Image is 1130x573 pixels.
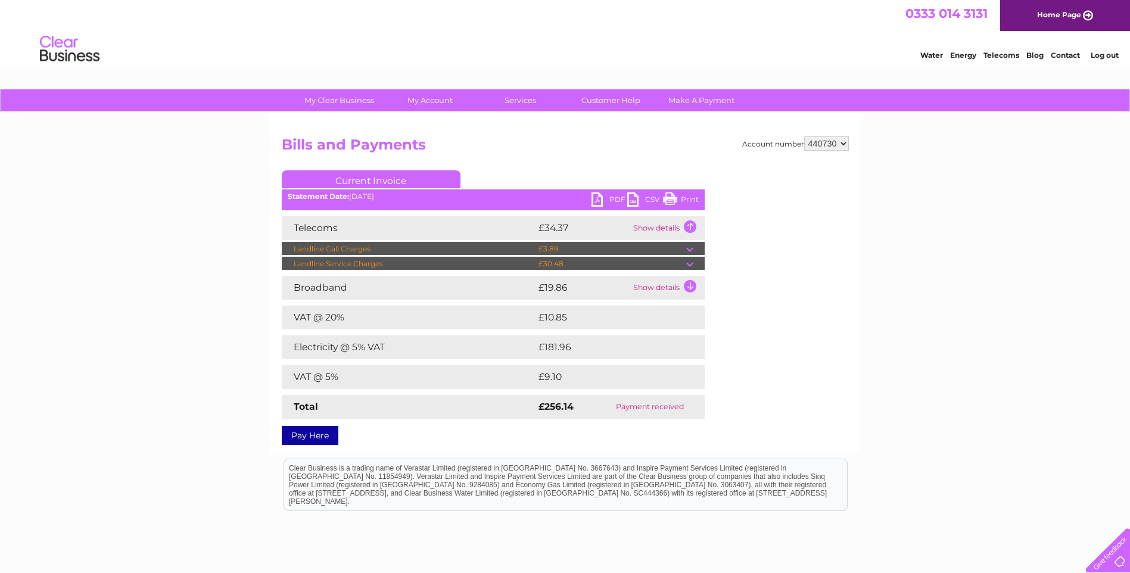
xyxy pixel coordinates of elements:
a: Current Invoice [282,170,460,188]
a: Water [920,51,943,60]
td: £10.85 [536,306,680,329]
h2: Bills and Payments [282,136,849,159]
a: Contact [1051,51,1080,60]
a: My Account [381,89,479,111]
td: £3.89 [536,242,686,256]
a: Customer Help [562,89,660,111]
td: £181.96 [536,335,682,359]
a: Make A Payment [652,89,751,111]
td: VAT @ 20% [282,306,536,329]
td: Electricity @ 5% VAT [282,335,536,359]
a: Services [471,89,569,111]
div: [DATE] [282,192,705,201]
strong: Total [294,401,318,412]
img: logo.png [39,31,100,67]
b: Statement Date: [288,192,349,201]
a: Pay Here [282,426,338,445]
td: Show details [630,276,705,300]
td: £19.86 [536,276,630,300]
td: Broadband [282,276,536,300]
a: Print [663,192,699,210]
a: Log out [1091,51,1119,60]
a: Telecoms [983,51,1019,60]
td: VAT @ 5% [282,365,536,389]
a: Blog [1026,51,1044,60]
div: Clear Business is a trading name of Verastar Limited (registered in [GEOGRAPHIC_DATA] No. 3667643... [284,7,847,58]
td: Landline Service Charges [282,257,536,271]
strong: £256.14 [538,401,574,412]
td: £9.10 [536,365,676,389]
a: My Clear Business [290,89,388,111]
a: CSV [627,192,663,210]
td: Show details [630,216,705,240]
td: Payment received [596,395,704,419]
a: 0333 014 3131 [905,6,988,21]
a: Energy [950,51,976,60]
td: Landline Call Charges [282,242,536,256]
td: Telecoms [282,216,536,240]
div: Account number [742,136,849,151]
td: £30.48 [536,257,686,271]
td: £34.37 [536,216,630,240]
a: PDF [592,192,627,210]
